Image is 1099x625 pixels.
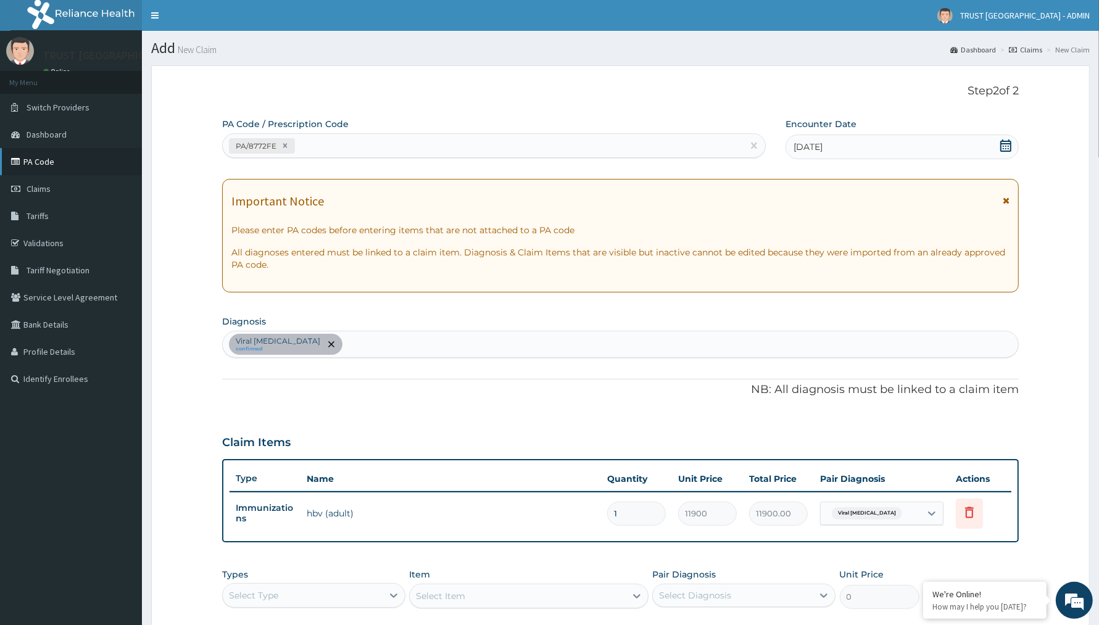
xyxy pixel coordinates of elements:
[652,568,716,581] label: Pair Diagnosis
[175,45,217,54] small: New Claim
[151,40,1090,56] h1: Add
[409,568,430,581] label: Item
[950,466,1011,491] th: Actions
[960,10,1090,21] span: TRUST [GEOGRAPHIC_DATA] - ADMIN
[937,8,953,23] img: User Image
[230,467,301,490] th: Type
[43,50,220,61] p: TRUST [GEOGRAPHIC_DATA] - ADMIN
[222,315,266,328] label: Diagnosis
[27,102,89,113] span: Switch Providers
[786,118,856,130] label: Encounter Date
[222,382,1019,398] p: NB: All diagnosis must be linked to a claim item
[202,6,232,36] div: Minimize live chat window
[1009,44,1042,55] a: Claims
[27,183,51,194] span: Claims
[231,194,324,208] h1: Important Notice
[950,44,996,55] a: Dashboard
[6,337,235,380] textarea: Type your message and hit 'Enter'
[301,501,601,526] td: hbv (adult)
[27,129,67,140] span: Dashboard
[43,67,73,76] a: Online
[832,507,902,519] span: Viral [MEDICAL_DATA]
[230,497,301,530] td: Immunizations
[27,265,89,276] span: Tariff Negotiation
[222,569,248,580] label: Types
[326,339,337,350] span: remove selection option
[64,69,207,85] div: Chat with us now
[236,346,320,352] small: confirmed
[222,118,349,130] label: PA Code / Prescription Code
[72,155,170,280] span: We're online!
[794,141,823,153] span: [DATE]
[301,466,601,491] th: Name
[222,436,291,450] h3: Claim Items
[932,589,1037,600] div: We're Online!
[6,37,34,65] img: User Image
[232,139,278,153] div: PA/8772FE
[27,210,49,221] span: Tariffs
[236,336,320,346] p: Viral [MEDICAL_DATA]
[231,224,1010,236] p: Please enter PA codes before entering items that are not attached to a PA code
[231,246,1010,271] p: All diagnoses entered must be linked to a claim item. Diagnosis & Claim Items that are visible bu...
[23,62,50,93] img: d_794563401_company_1708531726252_794563401
[743,466,814,491] th: Total Price
[229,589,278,602] div: Select Type
[601,466,672,491] th: Quantity
[840,568,884,581] label: Unit Price
[672,466,743,491] th: Unit Price
[659,589,731,602] div: Select Diagnosis
[932,602,1037,612] p: How may I help you today?
[814,466,950,491] th: Pair Diagnosis
[222,85,1019,98] p: Step 2 of 2
[1043,44,1090,55] li: New Claim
